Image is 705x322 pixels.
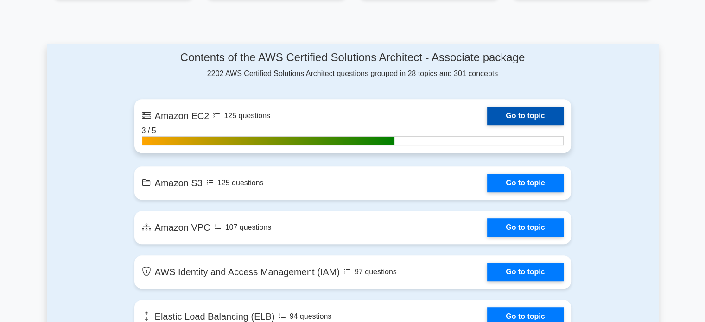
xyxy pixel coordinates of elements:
div: 2202 AWS Certified Solutions Architect questions grouped in 28 topics and 301 concepts [134,51,571,79]
a: Go to topic [487,218,563,237]
a: Go to topic [487,263,563,281]
a: Go to topic [487,107,563,125]
h4: Contents of the AWS Certified Solutions Architect - Associate package [134,51,571,64]
a: Go to topic [487,174,563,192]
